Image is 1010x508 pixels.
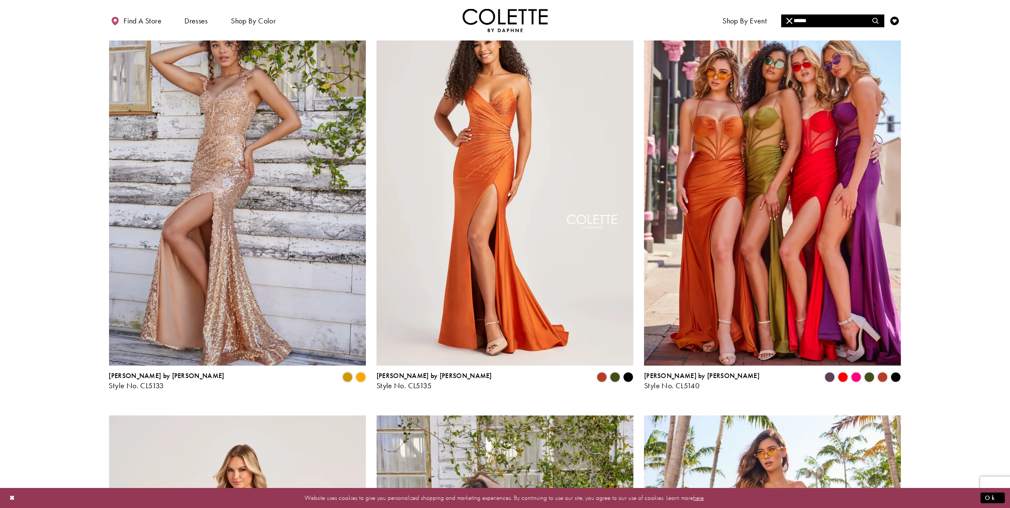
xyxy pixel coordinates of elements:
span: [PERSON_NAME] by [PERSON_NAME] [109,371,224,380]
p: Website uses cookies to give you personalized shopping and marketing experiences. By continuing t... [61,492,949,504]
a: here [693,494,704,502]
i: Plum [825,372,835,382]
span: Shop By Event [722,17,767,25]
span: Dresses [182,9,210,32]
span: Find a store [124,17,161,25]
img: Colette by Daphne [463,9,548,32]
i: Red [838,372,848,382]
button: Close Search [781,14,798,27]
i: Hot Pink [851,372,861,382]
i: Gold [342,372,353,382]
i: Sienna [878,372,888,382]
div: Search form [781,14,884,27]
span: Shop by color [231,17,276,25]
a: Meet the designer [788,9,851,32]
button: Submit Search [867,14,884,27]
i: Olive [864,372,875,382]
i: Sienna [597,372,607,382]
a: Find a store [109,9,164,32]
i: Orange [356,372,366,382]
a: Visit Home Page [463,9,548,32]
input: Search [781,14,884,27]
span: Style No. CL5133 [109,381,164,390]
div: Colette by Daphne Style No. CL5135 [377,372,492,390]
span: Shop By Event [720,9,769,32]
div: Colette by Daphne Style No. CL5140 [644,372,760,390]
span: [PERSON_NAME] by [PERSON_NAME] [377,371,492,380]
div: Colette by Daphne Style No. CL5133 [109,372,224,390]
i: Black [891,372,901,382]
i: Black [623,372,633,382]
button: Submit Dialog [981,493,1005,503]
span: [PERSON_NAME] by [PERSON_NAME] [644,371,760,380]
span: Dresses [184,17,208,25]
span: Shop by color [229,9,278,32]
button: Close Dialog [5,491,20,505]
span: Style No. CL5135 [377,381,432,390]
i: Olive [610,372,620,382]
span: Style No. CL5140 [644,381,699,390]
a: Check Wishlist [888,9,901,32]
a: Toggle search [869,9,882,32]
